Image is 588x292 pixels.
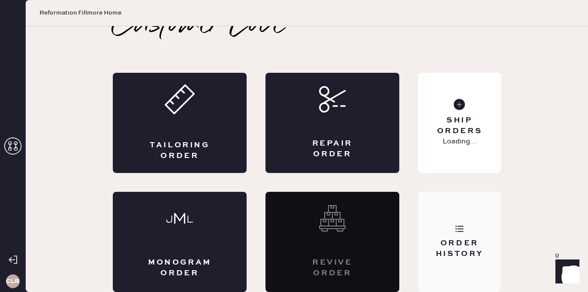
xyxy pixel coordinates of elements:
[113,8,285,42] h2: Customer Love
[6,278,19,284] h3: CLR
[443,137,476,147] p: Loading...
[300,138,365,160] div: Repair Order
[147,140,212,161] div: Tailoring Order
[547,253,584,290] iframe: Front Chat
[425,238,494,259] div: Order History
[147,257,212,279] div: Monogram Order
[425,115,494,137] div: Ship Orders
[300,257,365,279] div: Revive order
[39,9,121,17] span: Reformation Fillmore Home
[265,192,399,292] div: Interested? Contact us at care@hemster.co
